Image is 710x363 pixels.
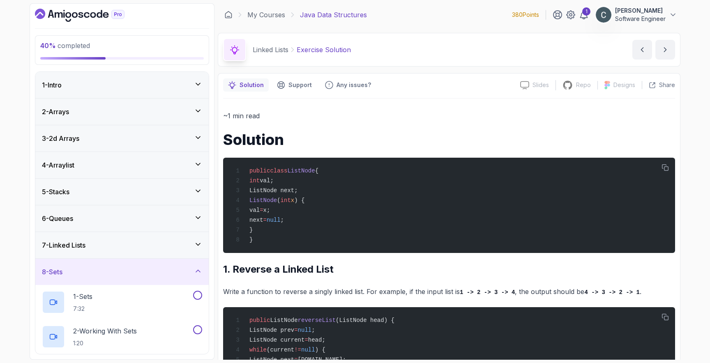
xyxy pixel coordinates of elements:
[73,305,92,313] p: 7:32
[270,168,287,174] span: class
[247,10,285,20] a: My Courses
[298,356,346,363] span: [DOMAIN_NAME];
[298,327,312,333] span: null
[315,168,318,174] span: {
[42,291,202,314] button: 1-Sets7:32
[40,41,56,50] span: 40 %
[249,227,253,233] span: }
[223,263,675,276] h2: 1. Reverse a Linked List
[576,81,591,89] p: Repo
[240,81,264,89] p: Solution
[615,15,666,23] p: Software Engineer
[300,10,367,20] p: Java Data Structures
[249,177,260,184] span: int
[281,217,284,223] span: ;
[270,317,297,324] span: ListNode
[615,7,666,15] p: [PERSON_NAME]
[281,197,291,204] span: int
[294,327,297,333] span: =
[224,11,233,19] a: Dashboard
[304,337,308,343] span: =
[287,168,315,174] span: ListNode
[42,325,202,348] button: 2-Working With Sets1:20
[308,337,325,343] span: head;
[596,7,611,23] img: user profile image
[42,80,62,90] h3: 1 - Intro
[632,40,652,60] button: previous content
[595,7,677,23] button: user profile image[PERSON_NAME]Software Engineer
[249,187,298,194] span: ListNode next;
[642,81,675,89] button: Share
[73,326,137,336] p: 2 - Working With Sets
[249,207,260,214] span: val
[311,327,315,333] span: ;
[249,337,304,343] span: ListNode current
[35,99,209,125] button: 2-Arrays
[277,197,280,204] span: (
[337,81,371,89] p: Any issues?
[267,217,281,223] span: null
[297,45,351,55] p: Exercise Solution
[249,237,253,243] span: }
[301,347,315,353] span: null
[659,81,675,89] p: Share
[460,289,515,296] code: 1 -> 2 -> 3 -> 4
[42,214,73,223] h3: 6 - Queues
[294,197,304,204] span: ) {
[35,125,209,152] button: 3-2d Arrays
[35,179,209,205] button: 5-Stacks
[582,7,590,16] div: 1
[336,317,394,324] span: (ListNode head) {
[223,110,675,122] p: ~1 min read
[40,41,90,50] span: completed
[267,347,294,353] span: (current
[223,78,269,92] button: notes button
[249,327,294,333] span: ListNode prev
[35,152,209,178] button: 4-Arraylist
[35,72,209,98] button: 1-Intro
[315,347,325,353] span: ) {
[42,107,69,117] h3: 2 - Arrays
[613,81,635,89] p: Designs
[249,356,294,363] span: ListNode next
[294,347,301,353] span: !=
[263,217,267,223] span: =
[512,11,539,19] p: 380 Points
[249,317,270,324] span: public
[584,289,639,296] code: 4 -> 3 -> 2 -> 1
[320,78,376,92] button: Feedback button
[42,160,74,170] h3: 4 - Arraylist
[249,347,267,353] span: while
[35,9,143,22] a: Dashboard
[291,197,294,204] span: x
[532,81,549,89] p: Slides
[42,187,69,197] h3: 5 - Stacks
[35,259,209,285] button: 8-Sets
[223,286,675,298] p: Write a function to reverse a singly linked list. For example, if the input list is , the output ...
[249,217,263,223] span: next
[73,339,137,347] p: 1:20
[73,292,92,301] p: 1 - Sets
[272,78,317,92] button: Support button
[263,207,270,214] span: x;
[35,232,209,258] button: 7-Linked Lists
[35,205,209,232] button: 6-Queues
[42,267,62,277] h3: 8 - Sets
[260,177,274,184] span: val;
[655,40,675,60] button: next content
[42,133,79,143] h3: 3 - 2d Arrays
[260,207,263,214] span: =
[579,10,589,20] a: 1
[42,240,85,250] h3: 7 - Linked Lists
[249,168,270,174] span: public
[294,356,297,363] span: =
[223,131,675,148] h1: Solution
[298,317,336,324] span: reverseList
[253,45,288,55] p: Linked Lists
[288,81,312,89] p: Support
[249,197,277,204] span: ListNode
